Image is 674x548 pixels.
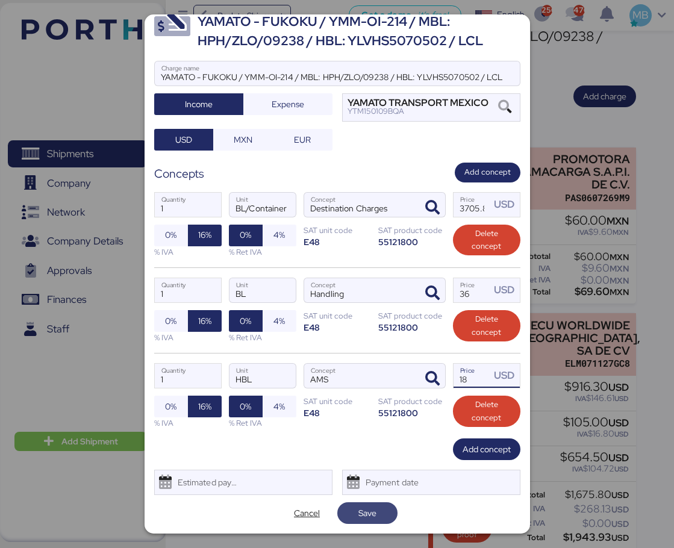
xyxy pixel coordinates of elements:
button: 16% [188,225,222,246]
button: 16% [188,396,222,417]
div: YAMATO - FUKOKU / YMM-OI-214 / MBL: HPH/ZLO/09238 / HBL: YLVHS5070502 / LCL [198,12,520,51]
span: 16% [198,399,211,414]
input: Price [454,364,491,388]
span: 16% [198,314,211,328]
input: Quantity [155,364,221,388]
div: Concepts [154,165,204,182]
div: E48 [304,322,371,333]
button: 4% [263,396,296,417]
button: ConceptConcept [420,195,445,220]
span: Add concept [464,166,511,179]
span: 0% [240,228,251,242]
span: 0% [165,314,176,328]
span: Delete concept [463,398,511,425]
input: Quantity [155,278,221,302]
input: Concept [304,278,416,302]
button: 4% [263,225,296,246]
input: Unit [229,193,296,217]
button: ConceptConcept [420,366,445,391]
input: Unit [229,278,296,302]
span: 4% [273,314,285,328]
div: SAT unit code [304,225,371,236]
button: ConceptConcept [420,281,445,306]
input: Unit [229,364,296,388]
button: Cancel [277,502,337,524]
span: EUR [294,132,311,147]
div: % Ret IVA [229,246,296,258]
div: SAT unit code [304,396,371,407]
button: USD [154,129,214,151]
span: 0% [165,228,176,242]
span: 16% [198,228,211,242]
span: MXN [234,132,252,147]
span: 4% [273,399,285,414]
div: USD [494,197,519,212]
div: % IVA [154,246,222,258]
span: USD [175,132,192,147]
input: Quantity [155,193,221,217]
button: Delete concept [453,310,520,341]
button: Delete concept [453,225,520,256]
div: % IVA [154,417,222,429]
span: 0% [240,314,251,328]
button: Delete concept [453,396,520,427]
span: Delete concept [463,313,511,339]
span: Cancel [294,506,320,520]
input: Price [454,278,491,302]
div: SAT product code [378,396,446,407]
div: YAMATO TRANSPORT MEXICO [348,99,488,107]
div: USD [494,368,519,383]
div: USD [494,282,519,297]
span: 0% [165,399,176,414]
span: Save [358,506,376,520]
div: E48 [304,407,371,419]
div: 55121800 [378,236,446,248]
button: MXN [213,129,273,151]
span: 0% [240,399,251,414]
button: 0% [154,225,188,246]
button: Add concept [453,438,520,460]
span: Expense [272,97,304,111]
div: % Ret IVA [229,332,296,343]
div: SAT product code [378,310,446,322]
div: % Ret IVA [229,417,296,429]
div: 55121800 [378,407,446,419]
input: Concept [304,193,416,217]
div: 55121800 [378,322,446,333]
button: 0% [154,396,188,417]
button: 4% [263,310,296,332]
div: SAT unit code [304,310,371,322]
div: E48 [304,236,371,248]
input: Concept [304,364,416,388]
button: Income [154,93,243,115]
button: 0% [229,225,263,246]
span: Delete concept [463,227,511,254]
input: Price [454,193,491,217]
button: Add concept [455,163,520,182]
button: Save [337,502,398,524]
button: 16% [188,310,222,332]
button: 0% [154,310,188,332]
button: 0% [229,310,263,332]
input: Charge name [155,61,520,86]
button: 0% [229,396,263,417]
button: Expense [243,93,332,115]
button: EUR [273,129,332,151]
span: Add concept [463,442,511,456]
div: SAT product code [378,225,446,236]
div: % IVA [154,332,222,343]
div: YTM150109BQA [348,107,488,116]
span: 4% [273,228,285,242]
span: Income [185,97,213,111]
